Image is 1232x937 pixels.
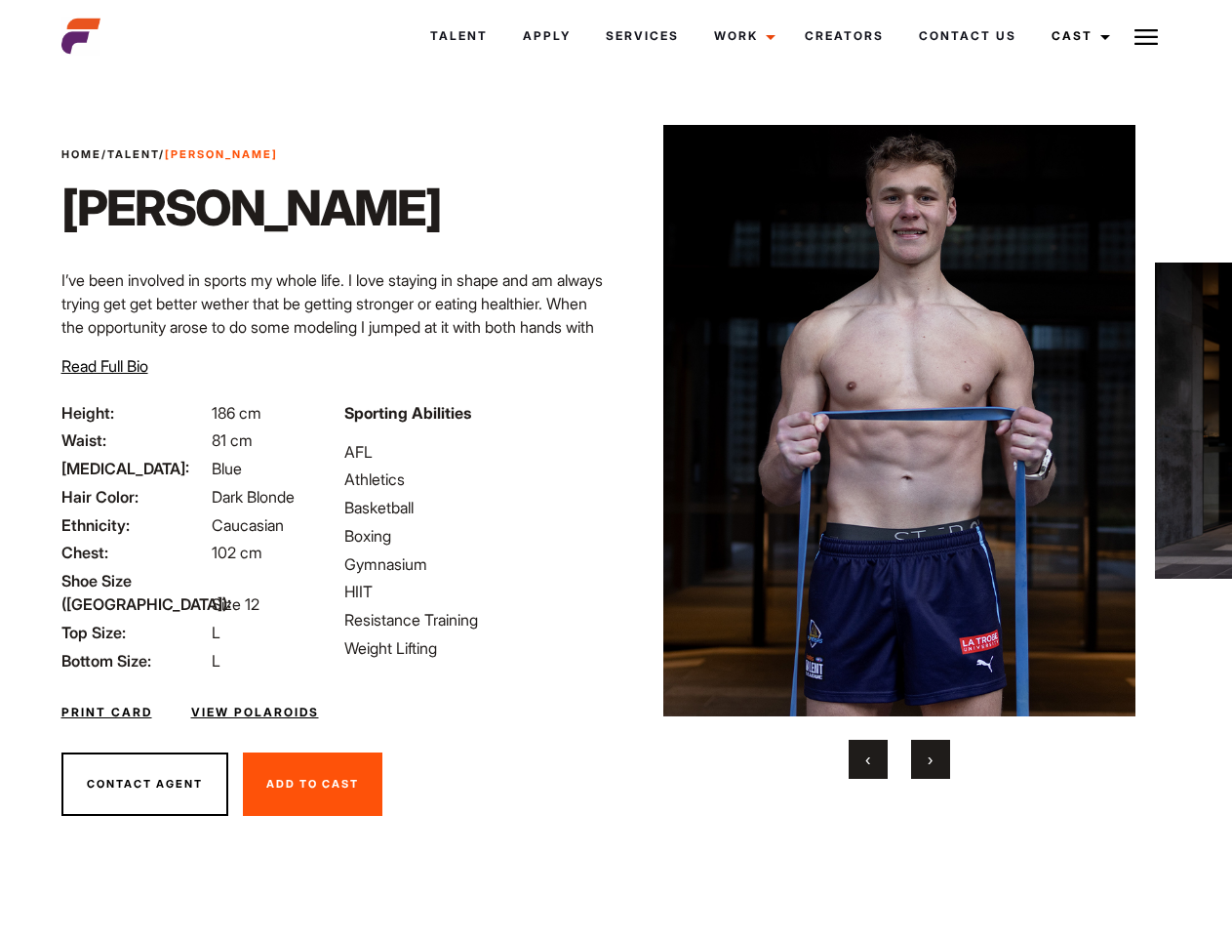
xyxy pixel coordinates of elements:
[344,608,604,631] li: Resistance Training
[61,649,208,672] span: Bottom Size:
[61,401,208,425] span: Height:
[696,10,787,62] a: Work
[787,10,901,62] a: Creators
[212,487,295,507] span: Dark Blonde
[588,10,696,62] a: Services
[61,146,278,163] span: / /
[865,750,870,769] span: Previous
[61,179,441,237] h1: [PERSON_NAME]
[61,17,100,56] img: cropped-aefm-brand-fav-22-square.png
[61,268,605,432] p: I’ve been involved in sports my whole life. I love staying in shape and am always trying get get ...
[212,651,220,671] span: L
[61,354,148,378] button: Read Full Bio
[243,753,382,817] button: Add To Cast
[191,704,319,721] a: View Polaroids
[1034,10,1122,62] a: Cast
[266,777,359,791] span: Add To Cast
[344,496,604,519] li: Basketball
[61,753,228,817] button: Contact Agent
[212,459,242,478] span: Blue
[413,10,505,62] a: Talent
[165,147,278,161] strong: [PERSON_NAME]
[61,541,208,564] span: Chest:
[212,543,262,562] span: 102 cm
[344,524,604,548] li: Boxing
[107,147,159,161] a: Talent
[344,552,604,576] li: Gymnasium
[901,10,1034,62] a: Contact Us
[212,515,284,535] span: Caucasian
[61,513,208,537] span: Ethnicity:
[61,485,208,509] span: Hair Color:
[344,403,471,423] strong: Sporting Abilities
[61,569,208,616] span: Shoe Size ([GEOGRAPHIC_DATA]):
[505,10,588,62] a: Apply
[61,457,208,480] span: [MEDICAL_DATA]:
[344,440,604,464] li: AFL
[1134,25,1158,49] img: Burger icon
[212,403,261,423] span: 186 cm
[61,356,148,376] span: Read Full Bio
[212,430,253,450] span: 81 cm
[61,428,208,452] span: Waist:
[212,594,259,614] span: Size 12
[344,636,604,660] li: Weight Lifting
[61,147,101,161] a: Home
[61,704,152,721] a: Print Card
[928,750,933,769] span: Next
[344,468,604,491] li: Athletics
[212,623,220,642] span: L
[61,621,208,644] span: Top Size:
[344,580,604,603] li: HIIT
